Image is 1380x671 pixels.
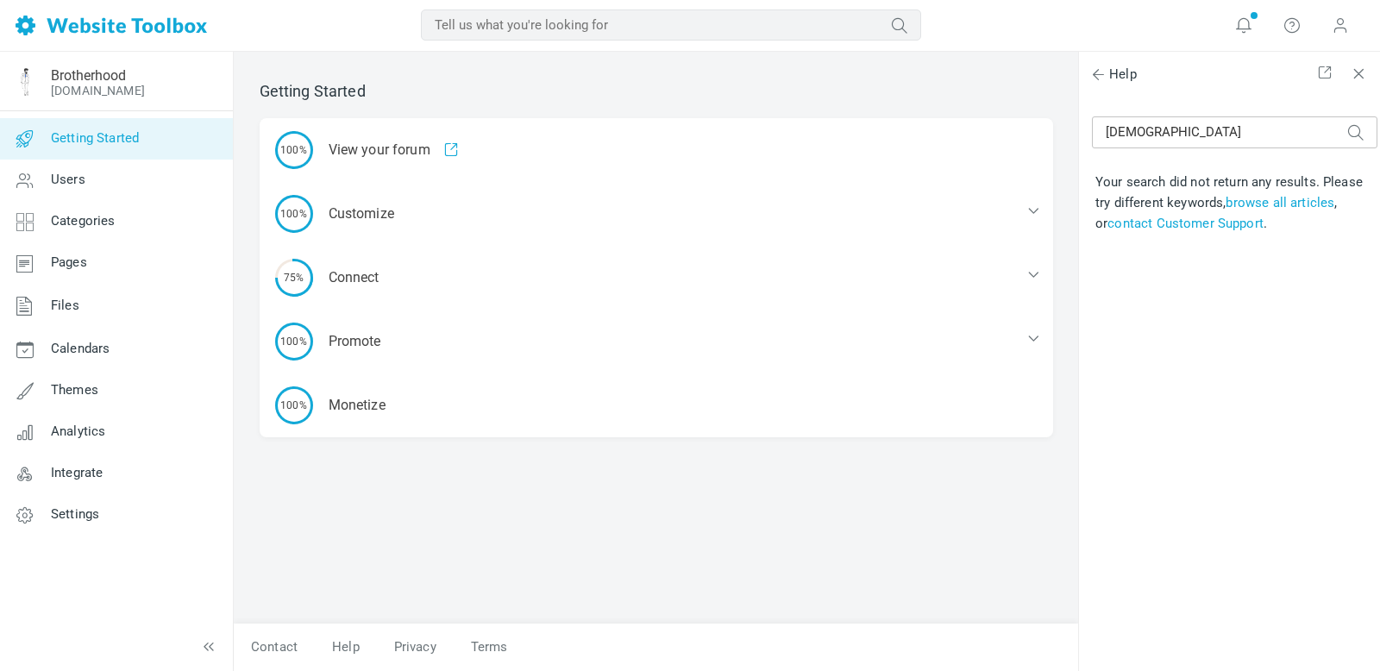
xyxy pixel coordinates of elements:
[275,259,313,297] span: 75%
[454,632,525,662] a: Terms
[11,68,39,96] img: Facebook%20Profile%20Pic%20Guy%20Blue%20Best.png
[51,213,116,229] span: Categories
[260,118,1053,182] div: View your forum
[51,67,126,84] a: Brotherhood
[51,130,139,146] span: Getting Started
[51,465,103,480] span: Integrate
[51,254,87,270] span: Pages
[51,423,105,439] span: Analytics
[421,9,921,41] input: Tell us what you're looking for
[51,506,99,522] span: Settings
[51,341,110,356] span: Calendars
[275,323,313,361] span: 100%
[51,382,98,398] span: Themes
[1092,116,1377,148] input: Tell us what you're looking for
[260,182,1053,246] div: Customize
[260,373,1053,437] a: 100% Monetize
[51,84,145,97] a: [DOMAIN_NAME]
[260,373,1053,437] div: Monetize
[1092,168,1377,237] td: Your search did not return any results. Please try different keywords, , or .
[1089,66,1107,83] span: Back
[275,195,313,233] span: 100%
[234,632,315,662] a: Contact
[260,82,1053,101] h2: Getting Started
[1092,65,1137,85] span: Help
[1226,195,1334,210] a: browse all articles
[315,632,377,662] a: Help
[260,310,1053,373] div: Promote
[260,118,1053,182] a: 100% View your forum
[275,386,313,424] span: 100%
[260,246,1053,310] div: Connect
[275,131,313,169] span: 100%
[1107,216,1264,231] a: contact Customer Support
[377,632,454,662] a: Privacy
[51,172,85,187] span: Users
[51,298,79,313] span: Files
